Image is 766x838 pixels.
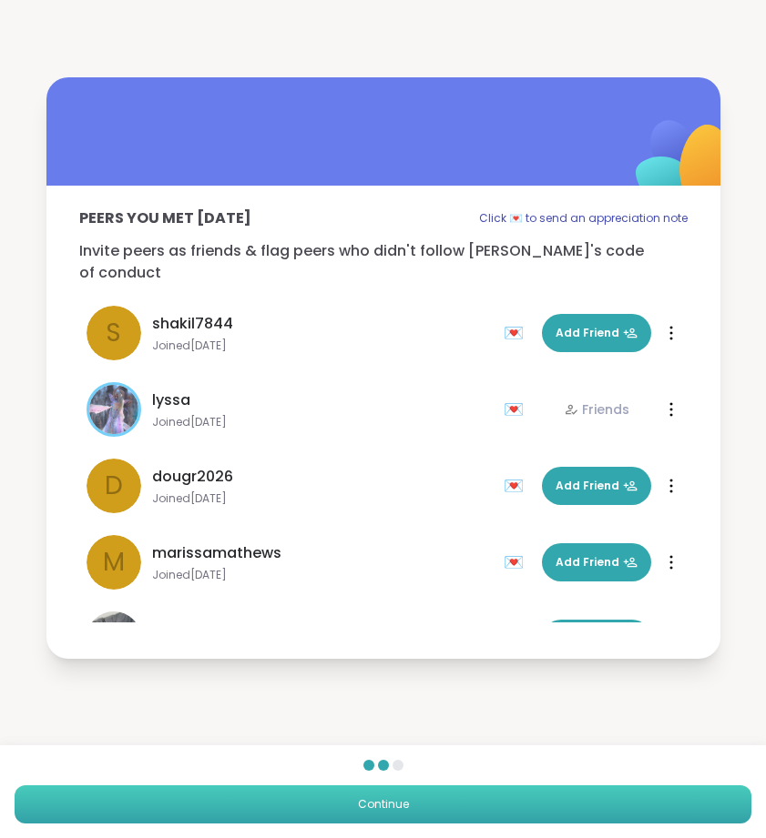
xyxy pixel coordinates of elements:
span: Continue [358,796,409,813]
span: Add Friend [556,554,638,570]
span: Add Friend [556,478,638,494]
button: Add Friend [542,314,651,352]
span: RJ_78 [152,619,200,641]
button: Add Friend [542,467,651,505]
button: Add Friend [542,543,651,581]
span: d [105,467,123,505]
span: shakil7844 [152,313,233,335]
span: marissamathews [152,542,281,564]
span: s [106,314,121,352]
div: 💌 [504,471,531,500]
p: Invite peers as friends & flag peers who didn't follow [PERSON_NAME]'s code of conduct [79,240,688,284]
span: Joined [DATE] [152,491,493,506]
button: Continue [15,785,751,823]
span: Joined [DATE] [152,415,493,429]
div: 💌 [504,318,531,348]
p: Peers you met [DATE] [79,207,251,229]
div: 💌 [504,548,531,577]
img: RJ_78 [87,611,141,666]
span: Joined [DATE] [152,568,493,582]
span: dougr2026 [152,466,233,488]
span: m [103,543,125,581]
button: Add Friend [542,620,651,658]
div: Friends [564,400,629,419]
span: Joined [DATE] [152,338,493,353]
div: 💌 [504,395,531,424]
p: Click 💌 to send an appreciation note [479,207,688,229]
span: Add Friend [556,325,638,341]
span: lyssa [152,389,190,411]
img: lyssa [89,385,138,434]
